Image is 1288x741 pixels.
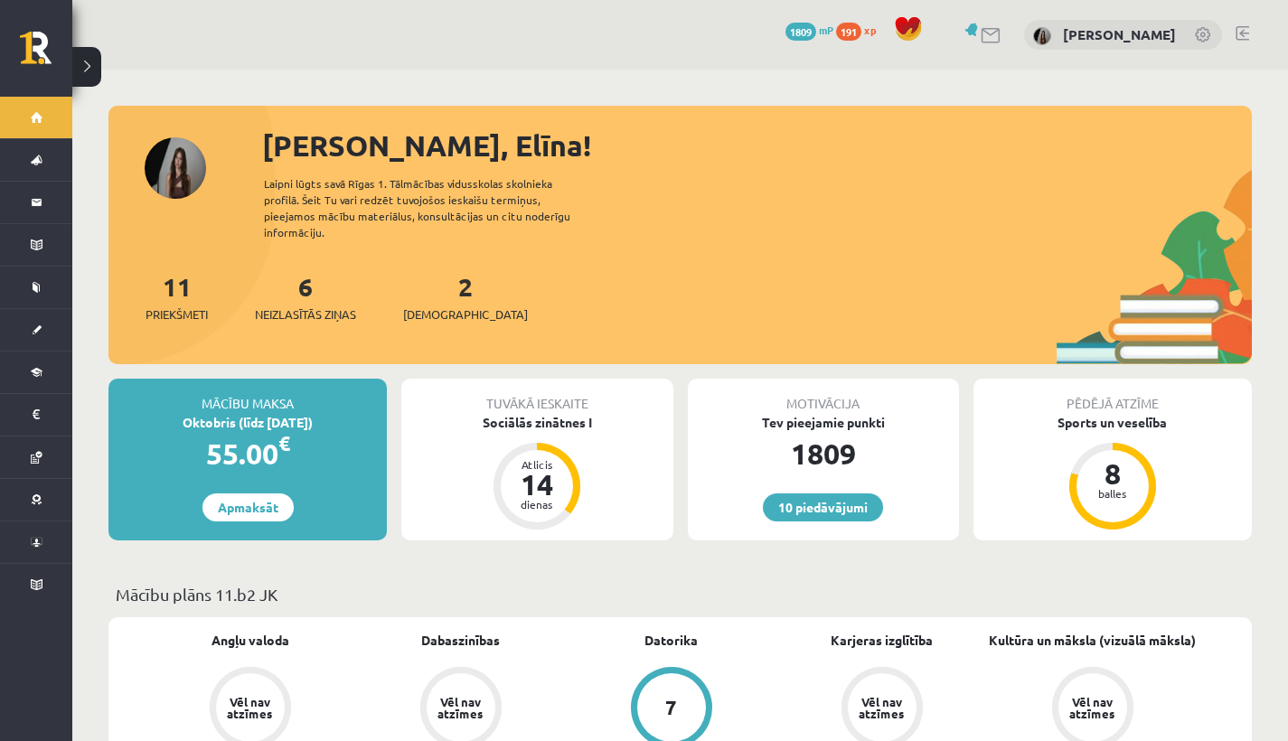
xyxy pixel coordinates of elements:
[1086,459,1140,488] div: 8
[202,493,294,521] a: Apmaksāt
[857,696,907,719] div: Vēl nav atzīmes
[688,413,959,432] div: Tev pieejamie punkti
[108,413,387,432] div: Oktobris (līdz [DATE])
[688,379,959,413] div: Motivācija
[510,470,564,499] div: 14
[831,631,933,650] a: Karjeras izglītība
[819,23,833,37] span: mP
[421,631,500,650] a: Dabaszinības
[510,459,564,470] div: Atlicis
[836,23,861,41] span: 191
[1086,488,1140,499] div: balles
[403,270,528,324] a: 2[DEMOGRAPHIC_DATA]
[785,23,833,37] a: 1809 mP
[688,432,959,475] div: 1809
[403,305,528,324] span: [DEMOGRAPHIC_DATA]
[20,32,72,77] a: Rīgas 1. Tālmācības vidusskola
[864,23,876,37] span: xp
[146,305,208,324] span: Priekšmeti
[255,305,356,324] span: Neizlasītās ziņas
[116,582,1245,606] p: Mācību plāns 11.b2 JK
[262,124,1252,167] div: [PERSON_NAME], Elīna!
[973,379,1252,413] div: Pēdējā atzīme
[665,698,677,718] div: 7
[146,270,208,324] a: 11Priekšmeti
[278,430,290,456] span: €
[973,413,1252,532] a: Sports un veselība 8 balles
[108,432,387,475] div: 55.00
[763,493,883,521] a: 10 piedāvājumi
[225,696,276,719] div: Vēl nav atzīmes
[989,631,1196,650] a: Kultūra un māksla (vizuālā māksla)
[785,23,816,41] span: 1809
[264,175,602,240] div: Laipni lūgts savā Rīgas 1. Tālmācības vidusskolas skolnieka profilā. Šeit Tu vari redzēt tuvojošo...
[1063,25,1176,43] a: [PERSON_NAME]
[644,631,698,650] a: Datorika
[401,413,672,532] a: Sociālās zinātnes I Atlicis 14 dienas
[401,413,672,432] div: Sociālās zinātnes I
[1067,696,1118,719] div: Vēl nav atzīmes
[973,413,1252,432] div: Sports un veselība
[255,270,356,324] a: 6Neizlasītās ziņas
[108,379,387,413] div: Mācību maksa
[212,631,289,650] a: Angļu valoda
[436,696,486,719] div: Vēl nav atzīmes
[401,379,672,413] div: Tuvākā ieskaite
[1033,27,1051,45] img: Elīna Krakovska
[836,23,885,37] a: 191 xp
[510,499,564,510] div: dienas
